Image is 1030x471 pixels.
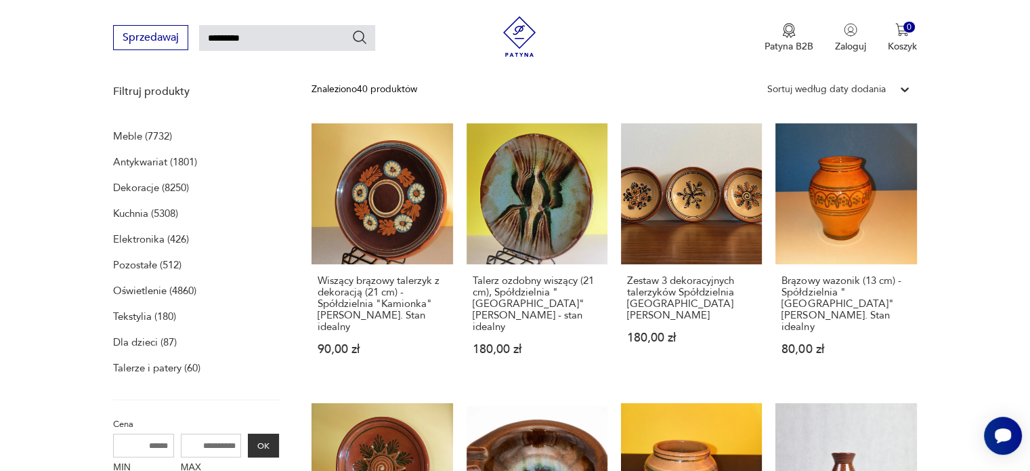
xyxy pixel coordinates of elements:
[351,29,368,45] button: Szukaj
[113,34,188,43] a: Sprzedawaj
[895,23,909,37] img: Ikona koszyka
[113,178,189,197] a: Dekoracje (8250)
[621,123,762,382] a: Zestaw 3 dekoracyjnych talerzyków Spółdzielnia Kamionka Łysa góraZestaw 3 dekoracyjnych talerzykó...
[765,23,813,53] a: Ikona medaluPatyna B2B
[467,123,607,382] a: Talerz ozdobny wiszący (21 cm), Spółdzielnia "Kamionka" Łysa Góra - stan idealnyTalerz ozdobny wi...
[765,23,813,53] button: Patyna B2B
[113,204,178,223] a: Kuchnia (5308)
[835,40,866,53] p: Zaloguj
[113,307,176,326] a: Tekstylia (180)
[113,333,177,352] a: Dla dzieci (87)
[782,23,796,38] img: Ikona medalu
[781,275,910,333] h3: Brązowy wazonik (13 cm) - Spółdzielnia "[GEOGRAPHIC_DATA]" [PERSON_NAME]. Stan idealny
[113,281,196,300] a: Oświetlenie (4860)
[113,359,200,377] a: Talerze i patery (60)
[473,275,601,333] h3: Talerz ozdobny wiszący (21 cm), Spółdzielnia "[GEOGRAPHIC_DATA]" [PERSON_NAME] - stan idealny
[765,40,813,53] p: Patyna B2B
[248,434,279,457] button: OK
[318,344,446,355] p: 90,00 zł
[984,417,1022,455] iframe: Smartsupp widget button
[113,152,197,171] a: Antykwariat (1801)
[888,23,917,53] button: 0Koszyk
[903,22,915,33] div: 0
[312,123,452,382] a: Wiszący brązowy talerzyk z dekoracją (21 cm) - Spółdzielnia "Kamionka" Łysa Góra. Stan idealnyWis...
[473,344,601,355] p: 180,00 zł
[888,40,917,53] p: Koszyk
[767,82,886,97] div: Sortuj według daty dodania
[113,230,189,249] a: Elektronika (426)
[781,344,910,355] p: 80,00 zł
[113,127,172,146] a: Meble (7732)
[775,123,916,382] a: Brązowy wazonik (13 cm) - Spółdzielnia "Kamionka" Łysa Góra. Stan idealnyBrązowy wazonik (13 cm) ...
[113,255,181,274] a: Pozostałe (512)
[835,23,866,53] button: Zaloguj
[627,275,756,321] h3: Zestaw 3 dekoracyjnych talerzyków Spółdzielnia [GEOGRAPHIC_DATA][PERSON_NAME]
[312,82,417,97] div: Znaleziono 40 produktów
[113,25,188,50] button: Sprzedawaj
[113,84,279,99] p: Filtruj produkty
[113,417,279,432] p: Cena
[318,275,446,333] h3: Wiszący brązowy talerzyk z dekoracją (21 cm) - Spółdzielnia "Kamionka" [PERSON_NAME]. Stan idealny
[844,23,857,37] img: Ikonka użytkownika
[627,332,756,344] p: 180,00 zł
[499,16,540,57] img: Patyna - sklep z meblami i dekoracjami vintage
